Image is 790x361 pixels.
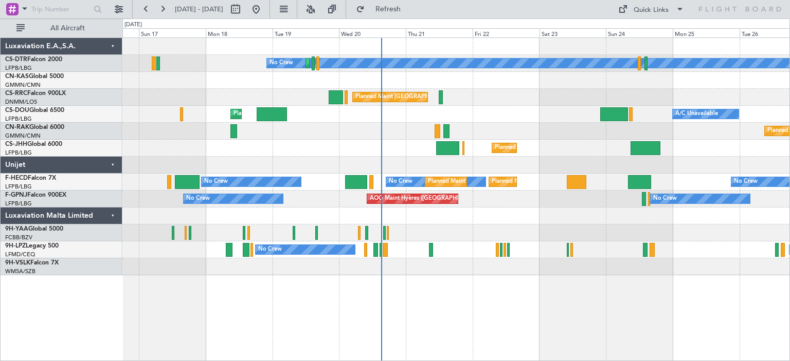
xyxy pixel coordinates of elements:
span: CS-DTR [5,56,27,63]
a: LFPB/LBG [5,200,32,207]
div: Planned Maint Sofia [309,55,361,71]
span: [DATE] - [DATE] [175,5,223,14]
div: No Crew [204,174,228,189]
a: 9H-VSLKFalcon 7X [5,260,59,266]
div: Wed 20 [339,28,406,37]
div: Sat 23 [540,28,606,37]
div: Thu 21 [406,28,473,37]
a: FCBB/BZV [5,234,32,241]
a: CS-RRCFalcon 900LX [5,90,66,97]
button: All Aircraft [11,20,112,36]
div: A/C Unavailable [675,106,718,122]
a: F-HECDFalcon 7X [5,175,56,181]
a: CS-DTRFalcon 2000 [5,56,62,63]
div: Planned Maint [GEOGRAPHIC_DATA] ([GEOGRAPHIC_DATA]) [495,140,657,156]
span: 9H-YAA [5,226,28,232]
div: No Crew [270,55,293,71]
div: Sun 24 [606,28,673,37]
a: LFPB/LBG [5,115,32,123]
a: CS-JHHGlobal 6000 [5,141,62,147]
div: Planned Maint [GEOGRAPHIC_DATA] ([GEOGRAPHIC_DATA]) [234,106,396,122]
div: No Crew [389,174,412,189]
span: F-HECD [5,175,28,181]
a: CN-RAKGlobal 6000 [5,124,64,130]
span: CN-RAK [5,124,29,130]
div: No Crew [186,191,210,206]
span: CS-DOU [5,107,29,113]
span: CS-RRC [5,90,27,97]
input: Trip Number [31,2,91,17]
span: F-GPNJ [5,192,27,198]
div: Planned Maint [GEOGRAPHIC_DATA] ([GEOGRAPHIC_DATA]) [492,174,654,189]
div: Sun 17 [139,28,206,37]
a: LFMD/CEQ [5,251,35,258]
div: No Crew [653,191,677,206]
a: LFPB/LBG [5,149,32,157]
button: Refresh [351,1,413,17]
span: All Aircraft [27,25,109,32]
a: CN-KASGlobal 5000 [5,73,64,80]
a: 9H-LPZLegacy 500 [5,243,59,249]
div: No Crew [258,242,282,257]
div: Mon 18 [206,28,273,37]
div: Planned Maint [GEOGRAPHIC_DATA] ([GEOGRAPHIC_DATA]) [355,89,517,105]
a: DNMM/LOS [5,98,37,106]
span: CN-KAS [5,73,29,80]
a: GMMN/CMN [5,132,41,140]
div: Tue 19 [273,28,339,37]
a: GMMN/CMN [5,81,41,89]
span: CS-JHH [5,141,27,147]
span: 9H-LPZ [5,243,26,249]
div: Mon 25 [673,28,740,37]
a: CS-DOUGlobal 6500 [5,107,64,113]
a: LFPB/LBG [5,64,32,72]
button: Quick Links [613,1,689,17]
div: Quick Links [634,5,669,15]
a: LFPB/LBG [5,183,32,191]
a: 9H-YAAGlobal 5000 [5,226,63,232]
span: Refresh [367,6,410,13]
span: 9H-VSLK [5,260,30,266]
div: Planned Maint [GEOGRAPHIC_DATA] ([GEOGRAPHIC_DATA]) [428,174,590,189]
div: No Crew [734,174,758,189]
div: Fri 22 [473,28,540,37]
a: F-GPNJFalcon 900EX [5,192,66,198]
a: WMSA/SZB [5,268,35,275]
div: AOG Maint Hyères ([GEOGRAPHIC_DATA]-[GEOGRAPHIC_DATA]) [370,191,544,206]
div: [DATE] [124,21,142,29]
